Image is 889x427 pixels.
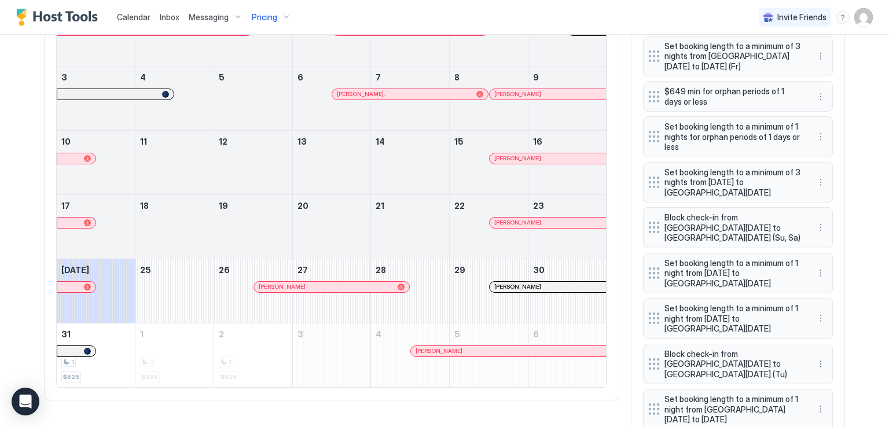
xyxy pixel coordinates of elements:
td: September 4, 2025 [371,323,450,387]
a: August 4, 2025 [135,67,214,88]
span: [PERSON_NAME], [337,90,385,98]
span: 6 [533,329,539,339]
td: August 17, 2025 [57,194,135,259]
a: August 11, 2025 [135,131,214,152]
span: 5 [219,72,225,82]
span: 15 [454,137,464,146]
td: August 16, 2025 [528,130,607,194]
a: Host Tools Logo [16,9,103,26]
a: August 25, 2025 [135,259,214,281]
div: [PERSON_NAME] [494,283,601,290]
a: September 6, 2025 [528,323,607,345]
a: August 20, 2025 [293,195,371,216]
div: [PERSON_NAME] [494,90,601,98]
a: August 19, 2025 [214,195,292,216]
a: August 13, 2025 [293,131,371,152]
span: $649 min for orphan periods of 1 days or less [664,86,802,106]
div: [PERSON_NAME] [416,347,601,355]
a: August 31, 2025 [57,323,135,345]
a: Inbox [160,11,179,23]
a: August 17, 2025 [57,195,135,216]
button: More options [814,311,828,325]
td: September 2, 2025 [214,323,292,387]
span: 1 [71,358,74,366]
div: menu [814,357,828,371]
a: August 14, 2025 [371,131,449,152]
div: [PERSON_NAME], [337,90,483,98]
span: 14 [376,137,385,146]
a: August 7, 2025 [371,67,449,88]
span: 25 [140,265,151,275]
td: August 21, 2025 [371,194,450,259]
span: [PERSON_NAME] [494,219,541,226]
div: [PERSON_NAME] [494,219,601,226]
span: 4 [376,329,381,339]
a: September 5, 2025 [450,323,528,345]
button: More options [814,175,828,189]
span: Set booking length to a minimum of 3 nights from [DATE] to [GEOGRAPHIC_DATA][DATE] [664,167,802,198]
a: August 15, 2025 [450,131,528,152]
a: August 24, 2025 [57,259,135,281]
td: August 6, 2025 [292,66,371,130]
span: $625 [63,373,79,381]
span: 16 [533,137,542,146]
span: [DATE] [61,265,89,275]
span: 20 [297,201,308,211]
td: August 15, 2025 [450,130,528,194]
span: 6 [297,72,303,82]
span: 21 [376,201,384,211]
td: August 4, 2025 [135,66,214,130]
a: August 23, 2025 [528,195,607,216]
span: 9 [533,72,539,82]
a: August 10, 2025 [57,131,135,152]
span: 13 [297,137,307,146]
button: More options [814,357,828,371]
span: 17 [61,201,70,211]
span: 2 [219,329,224,339]
span: [PERSON_NAME] [259,283,306,290]
span: Pricing [252,12,277,23]
span: [PERSON_NAME] [494,154,541,162]
a: August 5, 2025 [214,67,292,88]
span: Inbox [160,12,179,22]
td: August 14, 2025 [371,130,450,194]
a: August 28, 2025 [371,259,449,281]
span: Set booking length to a minimum of 1 nights for orphan periods of 1 days or less [664,122,802,152]
div: [PERSON_NAME] [259,283,405,290]
span: 1 [140,329,144,339]
span: 11 [140,137,147,146]
td: August 27, 2025 [292,259,371,323]
span: 3 [297,329,303,339]
span: 27 [297,265,308,275]
button: More options [814,220,828,234]
td: August 29, 2025 [450,259,528,323]
a: August 22, 2025 [450,195,528,216]
a: August 3, 2025 [57,67,135,88]
td: August 12, 2025 [214,130,292,194]
span: Set booking length to a minimum of 1 night from [DATE] to [GEOGRAPHIC_DATA][DATE] [664,258,802,289]
span: 26 [219,265,230,275]
span: 30 [533,265,545,275]
div: menu [814,130,828,143]
span: 7 [376,72,381,82]
span: 22 [454,201,465,211]
td: September 5, 2025 [450,323,528,387]
td: August 28, 2025 [371,259,450,323]
span: Block check-in from [GEOGRAPHIC_DATA][DATE] to [GEOGRAPHIC_DATA][DATE] (Su, Sa) [664,212,802,243]
div: menu [814,266,828,280]
div: menu [814,175,828,189]
td: August 3, 2025 [57,66,135,130]
a: August 29, 2025 [450,259,528,281]
a: August 12, 2025 [214,131,292,152]
div: menu [814,90,828,104]
a: August 18, 2025 [135,195,214,216]
td: August 8, 2025 [450,66,528,130]
td: September 3, 2025 [292,323,371,387]
span: 19 [219,201,228,211]
td: August 30, 2025 [528,259,607,323]
span: 5 [454,329,460,339]
a: August 30, 2025 [528,259,607,281]
a: August 9, 2025 [528,67,607,88]
a: August 6, 2025 [293,67,371,88]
